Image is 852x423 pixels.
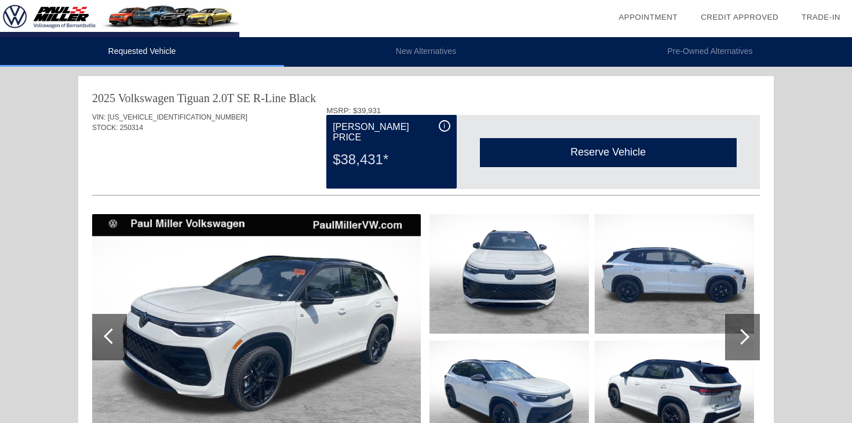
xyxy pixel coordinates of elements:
div: $38,431* [333,144,450,175]
div: Reserve Vehicle [480,138,737,167]
div: 2.0T SE R-Line Black [213,90,316,106]
span: i [443,122,445,130]
span: [US_VEHICLE_IDENTIFICATION_NUMBER] [108,113,247,121]
span: 250314 [120,124,143,132]
span: STOCK: [92,124,118,132]
a: Trade-In [802,13,840,21]
li: Pre-Owned Alternatives [568,37,852,67]
div: 2025 Volkswagen Tiguan [92,90,210,106]
img: 63a496fb0a5d1d90e154751a48bff696x.jpg [429,214,589,334]
a: Credit Approved [701,13,778,21]
img: 95a5dad3d1fdfc2333797713f04d79a6x.jpg [595,214,754,334]
div: MSRP: $39,931 [326,106,760,115]
li: New Alternatives [284,37,568,67]
div: Quoted on [DATE] 8:26:44 PM [92,161,760,179]
span: VIN: [92,113,105,121]
a: Appointment [618,13,678,21]
div: [PERSON_NAME] Price [333,120,450,144]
